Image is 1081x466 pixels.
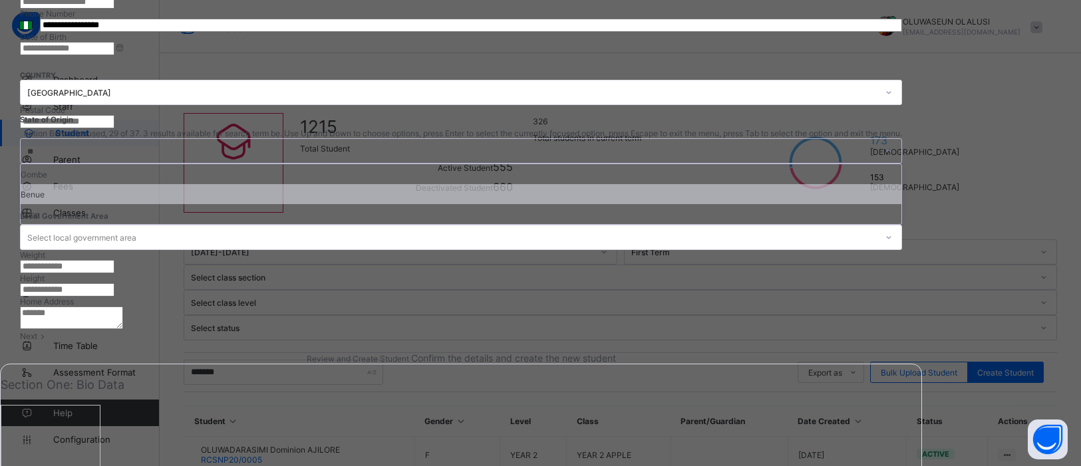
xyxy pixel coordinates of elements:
[1028,419,1068,459] button: Open asap
[20,250,45,260] label: Weight
[307,354,409,364] span: Review and Create Student
[20,9,75,19] label: Phone Number
[21,204,901,224] div: Yobe
[411,352,616,364] span: Confirm the details and create the new student
[20,71,56,80] span: COUNTRY
[20,211,108,221] span: Local Government Area
[27,225,136,250] div: Select local government area
[22,128,902,138] span: option Benue focused, 29 of 37. 3 results available for search term be. Use Up and Down to choose...
[20,331,37,341] span: Next
[1,378,124,392] span: Section One: Bio Data
[20,115,73,124] span: State of Origin
[20,32,67,42] label: Date of Birth
[20,273,45,283] label: Height
[20,105,65,115] label: Postal Code
[27,88,877,98] div: [GEOGRAPHIC_DATA]
[20,296,74,306] label: Home Address
[21,164,901,184] div: Gombe
[21,184,901,204] div: Benue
